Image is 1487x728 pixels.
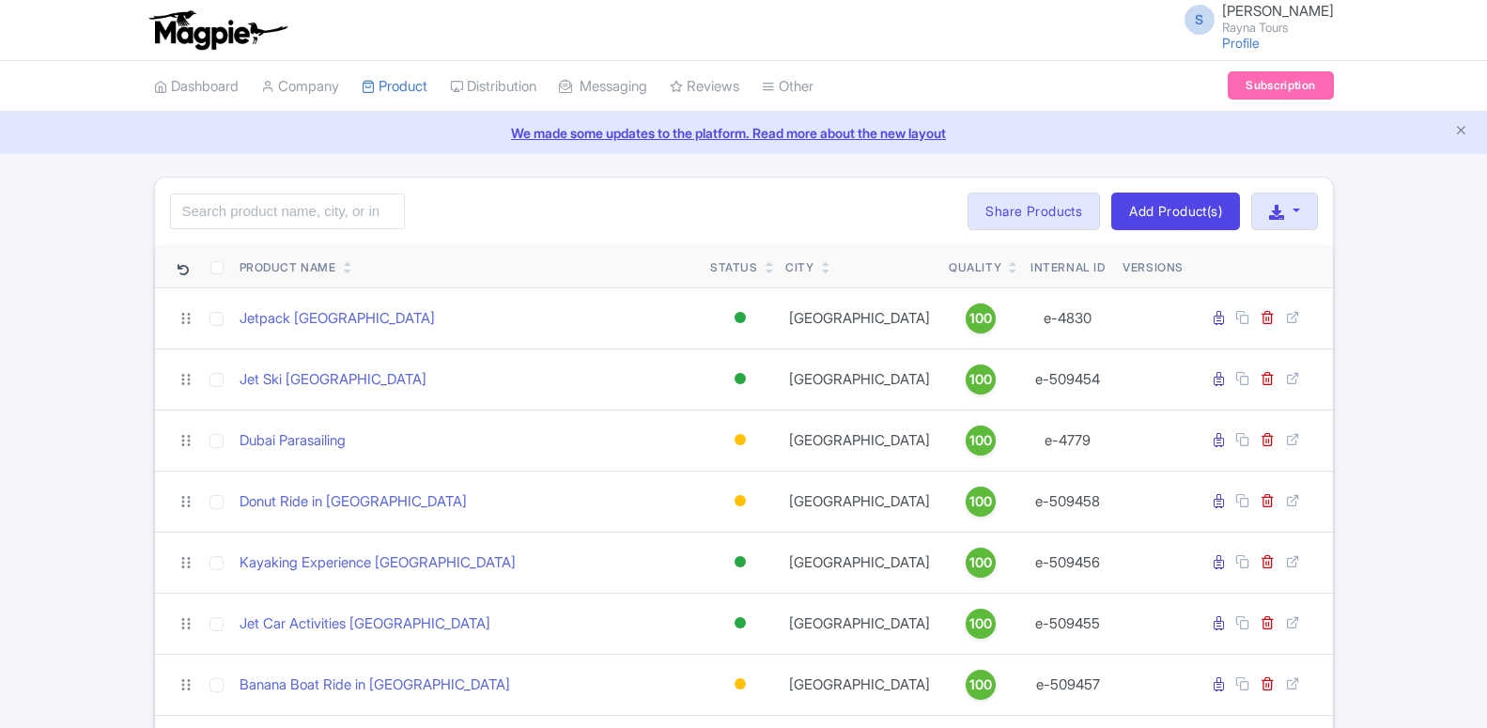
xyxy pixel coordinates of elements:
[1228,71,1333,100] a: Subscription
[969,674,992,695] span: 100
[949,259,1001,276] div: Quality
[1222,2,1334,20] span: [PERSON_NAME]
[949,670,1013,700] a: 100
[949,364,1013,395] a: 100
[778,593,941,654] td: [GEOGRAPHIC_DATA]
[778,349,941,410] td: [GEOGRAPHIC_DATA]
[1222,35,1260,51] a: Profile
[949,548,1013,578] a: 100
[731,671,750,698] div: Building
[1021,287,1116,349] td: e-4830
[154,61,239,113] a: Dashboard
[240,491,467,513] a: Donut Ride in [GEOGRAPHIC_DATA]
[731,426,750,454] div: Building
[1115,245,1191,288] th: Versions
[969,552,992,573] span: 100
[240,552,516,574] a: Kayaking Experience [GEOGRAPHIC_DATA]
[1185,5,1215,35] span: S
[362,61,427,113] a: Product
[1021,245,1116,288] th: Internal ID
[949,609,1013,639] a: 100
[240,674,510,696] a: Banana Boat Ride in [GEOGRAPHIC_DATA]
[559,61,647,113] a: Messaging
[778,471,941,532] td: [GEOGRAPHIC_DATA]
[170,194,405,229] input: Search product name, city, or interal id
[949,426,1013,456] a: 100
[1021,471,1116,532] td: e-509458
[969,430,992,451] span: 100
[785,259,813,276] div: City
[1021,410,1116,471] td: e-4779
[11,123,1476,143] a: We made some updates to the platform. Read more about the new layout
[731,610,750,637] div: Active
[1454,121,1468,143] button: Close announcement
[1021,349,1116,410] td: e-509454
[731,365,750,393] div: Active
[1111,193,1240,230] a: Add Product(s)
[778,287,941,349] td: [GEOGRAPHIC_DATA]
[1021,593,1116,654] td: e-509455
[778,410,941,471] td: [GEOGRAPHIC_DATA]
[145,9,290,51] img: logo-ab69f6fb50320c5b225c76a69d11143b.png
[1222,22,1334,34] small: Rayna Tours
[969,308,992,329] span: 100
[969,613,992,634] span: 100
[949,487,1013,517] a: 100
[1021,654,1116,715] td: e-509457
[731,488,750,515] div: Building
[778,532,941,593] td: [GEOGRAPHIC_DATA]
[762,61,813,113] a: Other
[949,303,1013,333] a: 100
[240,369,426,391] a: Jet Ski [GEOGRAPHIC_DATA]
[1173,4,1334,34] a: S [PERSON_NAME] Rayna Tours
[450,61,536,113] a: Distribution
[969,491,992,512] span: 100
[778,654,941,715] td: [GEOGRAPHIC_DATA]
[240,430,346,452] a: Dubai Parasailing
[968,193,1100,230] a: Share Products
[731,304,750,332] div: Active
[240,613,490,635] a: Jet Car Activities [GEOGRAPHIC_DATA]
[240,308,435,330] a: Jetpack [GEOGRAPHIC_DATA]
[731,549,750,576] div: Active
[261,61,339,113] a: Company
[670,61,739,113] a: Reviews
[1021,532,1116,593] td: e-509456
[710,259,758,276] div: Status
[240,259,336,276] div: Product Name
[969,369,992,390] span: 100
